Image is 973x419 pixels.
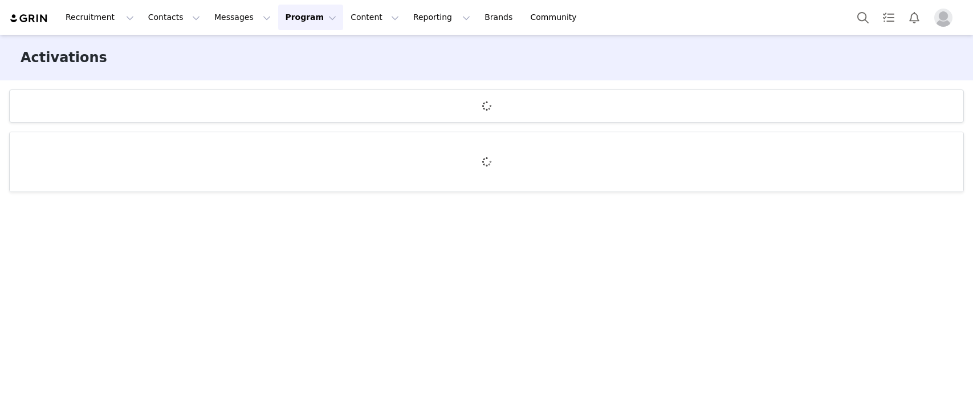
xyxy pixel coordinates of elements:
[344,5,406,30] button: Content
[927,9,964,27] button: Profile
[278,5,343,30] button: Program
[141,5,207,30] button: Contacts
[9,13,49,24] img: grin logo
[207,5,278,30] button: Messages
[524,5,589,30] a: Community
[902,5,927,30] button: Notifications
[934,9,952,27] img: placeholder-profile.jpg
[21,47,107,68] h3: Activations
[59,5,141,30] button: Recruitment
[850,5,876,30] button: Search
[406,5,477,30] button: Reporting
[876,5,901,30] a: Tasks
[478,5,523,30] a: Brands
